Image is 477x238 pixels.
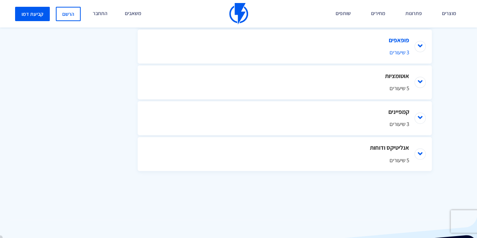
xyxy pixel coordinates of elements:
a: הרשם [56,7,81,21]
li: פופאפים [138,29,432,63]
li: קמפיינים [138,101,432,135]
a: קביעת דמו [15,7,50,21]
span: 5 שיעורים [160,84,409,92]
li: אנליטיקס ודוחות [138,137,432,171]
span: 3 שיעורים [160,120,409,128]
span: 3 שיעורים [160,48,409,56]
span: 5 שיעורים [160,156,409,164]
li: אוטומציות [138,65,432,99]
